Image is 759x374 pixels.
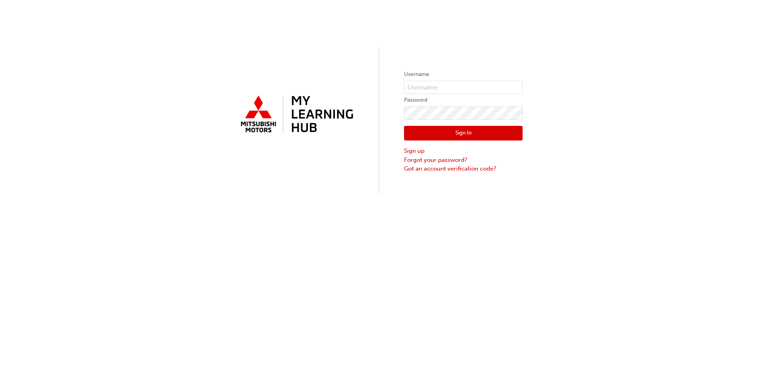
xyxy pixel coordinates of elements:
img: mmal [236,92,355,137]
button: Sign In [404,126,523,141]
label: Password [404,95,523,105]
a: Got an account verification code? [404,164,523,173]
a: Sign up [404,146,523,156]
label: Username [404,70,523,79]
input: Username [404,81,523,94]
a: Forgot your password? [404,156,523,165]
